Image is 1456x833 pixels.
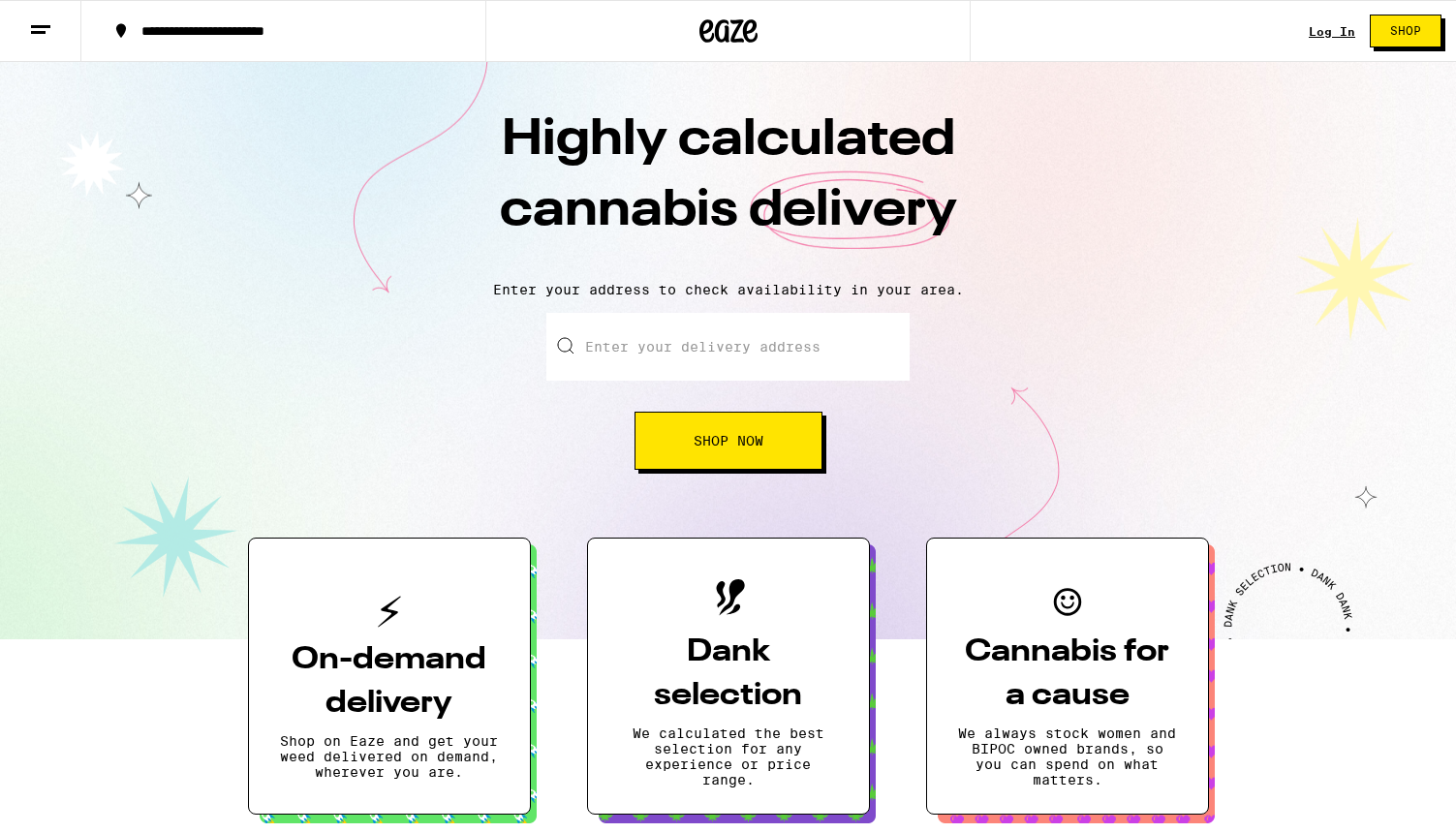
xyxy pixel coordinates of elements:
[280,733,499,780] p: Shop on Eaze and get your weed delivered on demand, wherever you are.
[248,538,531,815] button: On-demand deliveryShop on Eaze and get your weed delivered on demand, wherever you are.
[546,313,910,381] input: Enter your delivery address
[958,725,1177,787] p: We always stock women and BIPOC owned brands, so you can spend on what matters.
[587,538,870,815] button: Dank selectionWe calculated the best selection for any experience or price range.
[1390,25,1421,37] span: Shop
[619,631,838,718] h3: Dank selection
[958,631,1177,718] h3: Cannabis for a cause
[694,434,763,447] span: Shop Now
[926,538,1209,815] button: Cannabis for a causeWe always stock women and BIPOC owned brands, so you can spend on what matters.
[19,282,1437,297] p: Enter your address to check availability in your area.
[1370,15,1441,47] button: Shop
[280,638,499,725] h3: On-demand delivery
[635,412,822,470] button: Shop Now
[1355,15,1456,47] a: Shop
[1309,25,1355,38] a: Log In
[389,106,1068,266] h1: Highly calculated cannabis delivery
[619,725,838,787] p: We calculated the best selection for any experience or price range.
